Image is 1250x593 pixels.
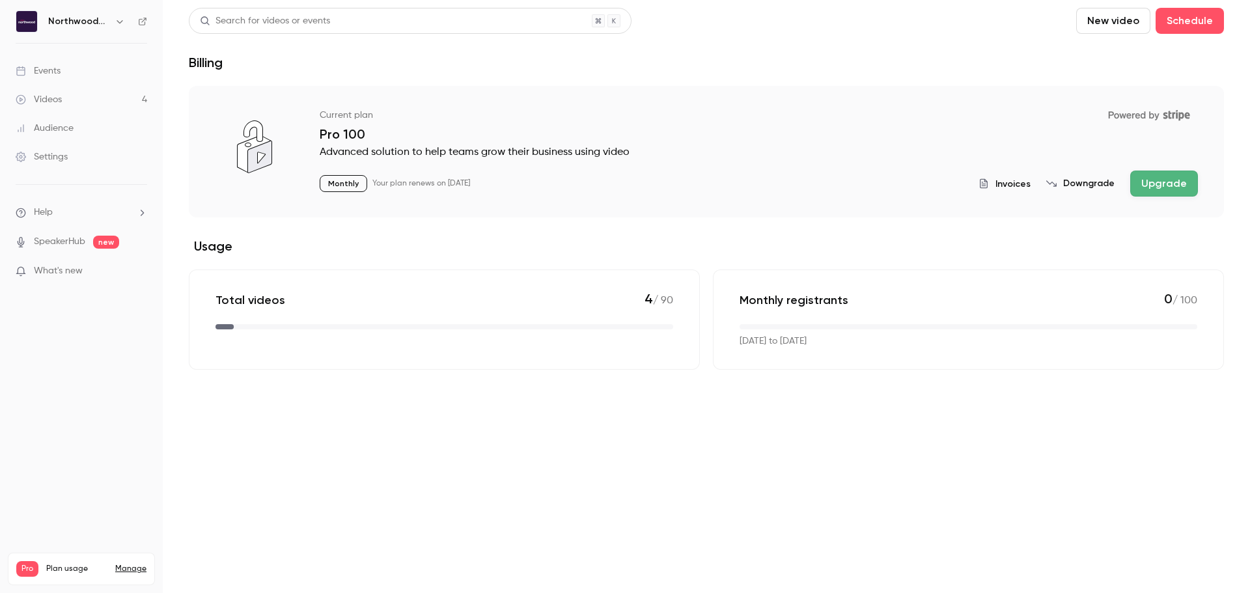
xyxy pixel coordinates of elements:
[320,175,367,192] p: Monthly
[320,145,1198,160] p: Advanced solution to help teams grow their business using video
[645,291,653,307] span: 4
[740,335,807,348] p: [DATE] to [DATE]
[16,150,68,163] div: Settings
[1156,8,1224,34] button: Schedule
[132,266,147,277] iframe: Noticeable Trigger
[48,15,109,28] h6: Northwood [GEOGRAPHIC_DATA]
[16,93,62,106] div: Videos
[1164,291,1173,307] span: 0
[16,206,147,219] li: help-dropdown-opener
[16,11,37,32] img: Northwood Leicester
[645,291,673,309] p: / 90
[34,264,83,278] span: What's new
[115,564,146,574] a: Manage
[189,238,1224,254] h2: Usage
[1046,177,1115,190] button: Downgrade
[93,236,119,249] span: new
[740,292,848,308] p: Monthly registrants
[1164,291,1197,309] p: / 100
[995,177,1031,191] span: Invoices
[46,564,107,574] span: Plan usage
[320,126,1198,142] p: Pro 100
[979,177,1031,191] button: Invoices
[189,55,223,70] h1: Billing
[372,178,470,189] p: Your plan renews on [DATE]
[34,206,53,219] span: Help
[16,122,74,135] div: Audience
[189,86,1224,370] section: billing
[16,64,61,77] div: Events
[1076,8,1150,34] button: New video
[320,109,373,122] p: Current plan
[34,235,85,249] a: SpeakerHub
[1130,171,1198,197] button: Upgrade
[16,561,38,577] span: Pro
[200,14,330,28] div: Search for videos or events
[215,292,285,308] p: Total videos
